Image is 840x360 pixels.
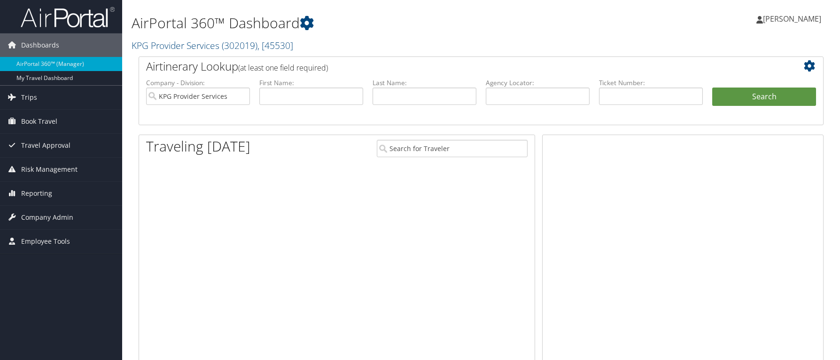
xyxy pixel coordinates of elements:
span: Book Travel [21,110,57,133]
label: Ticket Number: [599,78,703,88]
span: Travel Approval [21,134,70,157]
span: Trips [21,86,37,109]
input: Search for Traveler [377,140,528,157]
button: Search [712,88,816,106]
label: Company - Division: [146,78,250,88]
a: KPG Provider Services [132,39,293,52]
span: (at least one field required) [238,63,328,73]
span: Reporting [21,182,52,205]
label: Agency Locator: [486,78,590,88]
h2: Airtinerary Lookup [146,58,759,74]
span: Dashboards [21,33,59,57]
span: ( 302019 ) [222,39,257,52]
label: Last Name: [373,78,476,88]
span: , [ 45530 ] [257,39,293,52]
h1: AirPortal 360™ Dashboard [132,13,598,33]
label: First Name: [259,78,363,88]
img: airportal-logo.png [21,6,115,28]
span: [PERSON_NAME] [763,14,821,24]
span: Employee Tools [21,230,70,253]
span: Risk Management [21,158,78,181]
h1: Traveling [DATE] [146,136,250,156]
span: Company Admin [21,206,73,229]
a: [PERSON_NAME] [756,5,831,33]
